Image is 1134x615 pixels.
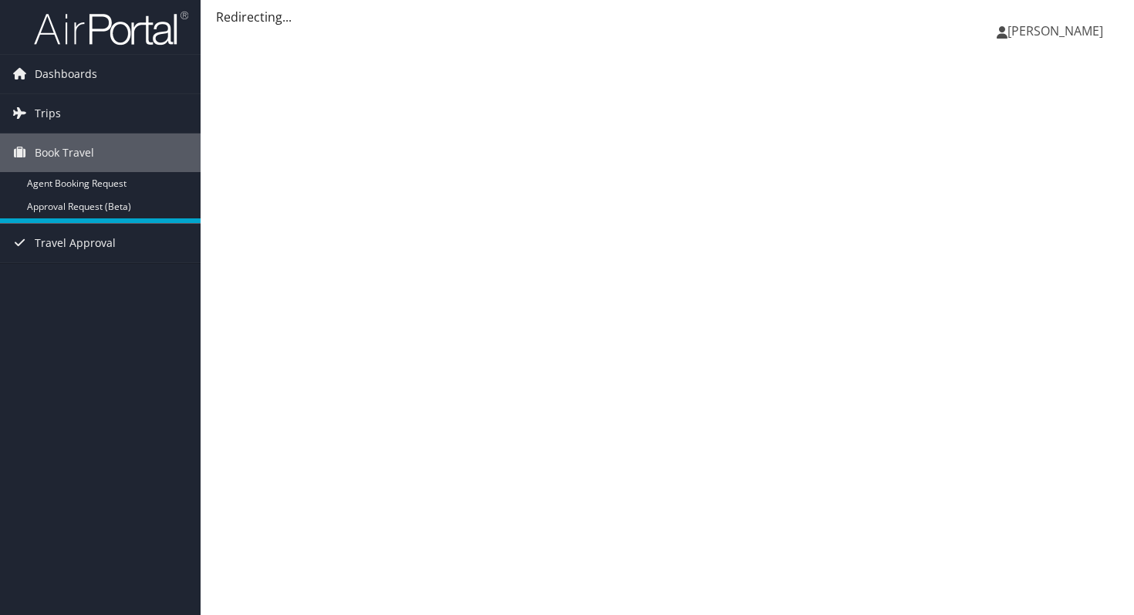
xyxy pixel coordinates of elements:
span: [PERSON_NAME] [1007,22,1103,39]
div: Redirecting... [216,8,1119,26]
span: Travel Approval [35,224,116,262]
a: [PERSON_NAME] [997,8,1119,54]
img: airportal-logo.png [34,10,188,46]
span: Dashboards [35,55,97,93]
span: Book Travel [35,133,94,172]
span: Trips [35,94,61,133]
